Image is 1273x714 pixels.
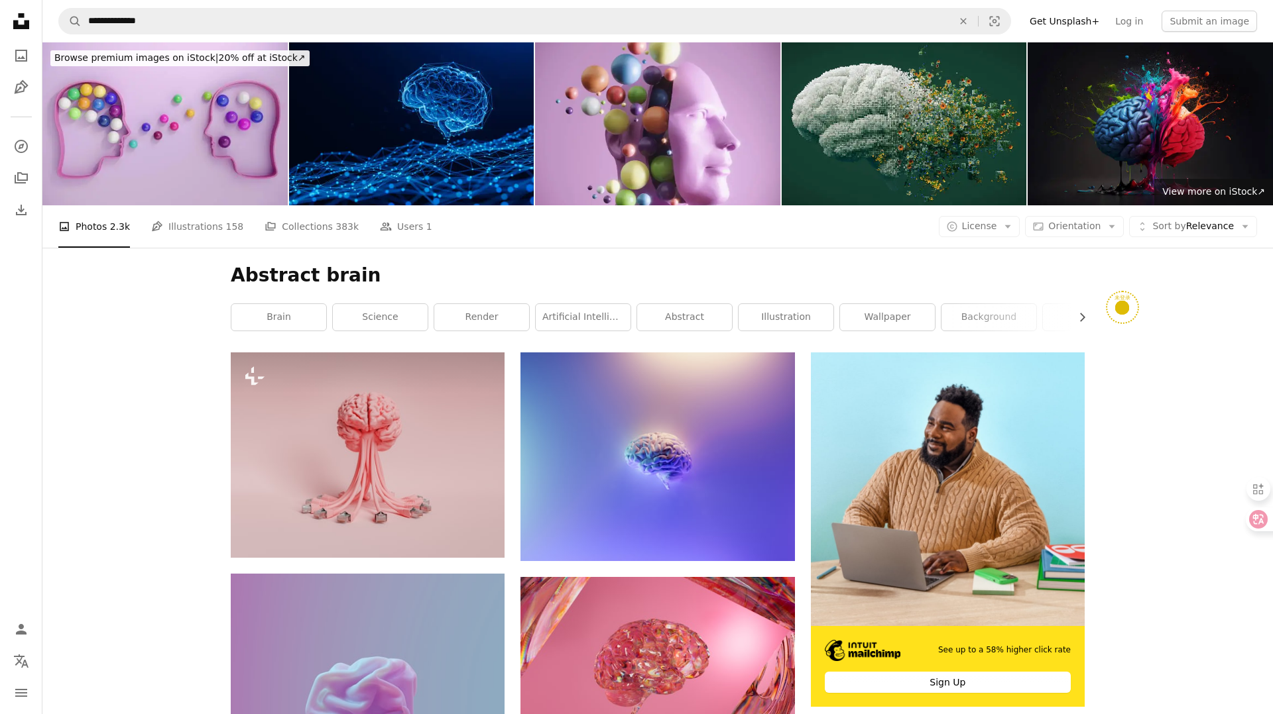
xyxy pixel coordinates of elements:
img: Artificial Intelligence Evolving Through Nature [782,42,1027,205]
a: Illustrations [8,74,34,101]
span: View more on iStock ↗ [1162,186,1265,197]
button: Search Unsplash [59,9,82,34]
a: Collections [8,165,34,191]
span: 158 [226,219,244,234]
img: Heads with multi colored spheres [42,42,288,205]
img: Digital Brain Hologram Hud. Artificial intelligence AI machine deep learning. Business Technology... [289,42,534,205]
a: artificial intelligence [536,304,631,331]
a: render [434,304,529,331]
a: illustration [739,304,833,331]
form: Find visuals sitewide [58,8,1011,34]
button: License [939,216,1020,237]
button: Sort byRelevance [1129,216,1257,237]
a: See up to a 58% higher click rateSign Up [811,352,1085,707]
span: See up to a 58% higher click rate [938,644,1071,656]
span: Sort by [1152,221,1185,231]
a: Log in [1107,11,1151,32]
a: brain [231,304,326,331]
span: 20% off at iStock ↗ [54,52,306,63]
a: Download History [8,197,34,223]
a: View more on iStock↗ [1154,179,1273,205]
span: Browse premium images on iStock | [54,52,218,63]
a: brain with network cables hanging from it in minimal concept of internet, artificial intelligence... [231,449,505,461]
span: License [962,221,997,231]
img: brain with network cables hanging from it in minimal concept of internet, artificial intelligence... [231,352,505,558]
a: background [941,304,1036,331]
a: Users 1 [380,205,432,248]
button: Submit an image [1162,11,1257,32]
h1: Abstract brain [231,264,1085,287]
button: Orientation [1025,216,1124,237]
button: Visual search [979,9,1010,34]
span: Orientation [1048,221,1101,231]
a: Collections 383k [265,205,359,248]
a: Photos [8,42,34,69]
a: abstract [637,304,732,331]
img: blue and green peacock feather [520,352,794,560]
span: Relevance [1152,220,1234,233]
button: Menu [8,680,34,706]
a: blue and green peacock feather [520,450,794,462]
img: file-1722962830841-dea897b5811bimage [811,352,1085,625]
span: 383k [335,219,359,234]
button: Clear [949,9,978,34]
button: scroll list to the right [1070,304,1085,331]
img: Creative art brain explodes with paints with splashes on a black background, concept idea [1028,42,1273,205]
a: Log in / Sign up [8,616,34,642]
a: Illustrations 158 [151,205,243,248]
img: file-1690386555781-336d1949dad1image [825,640,901,661]
a: Browse premium images on iStock|20% off at iStock↗ [42,42,318,74]
a: Explore [8,133,34,160]
a: science [333,304,428,331]
button: Language [8,648,34,674]
img: Flying spheres from sliced head, neurodiversity concept [535,42,780,205]
a: idea [1043,304,1138,331]
a: A close up of a pink object on a pink background [520,647,794,659]
span: 1 [426,219,432,234]
a: wallpaper [840,304,935,331]
a: Get Unsplash+ [1022,11,1107,32]
div: Sign Up [825,672,1071,693]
